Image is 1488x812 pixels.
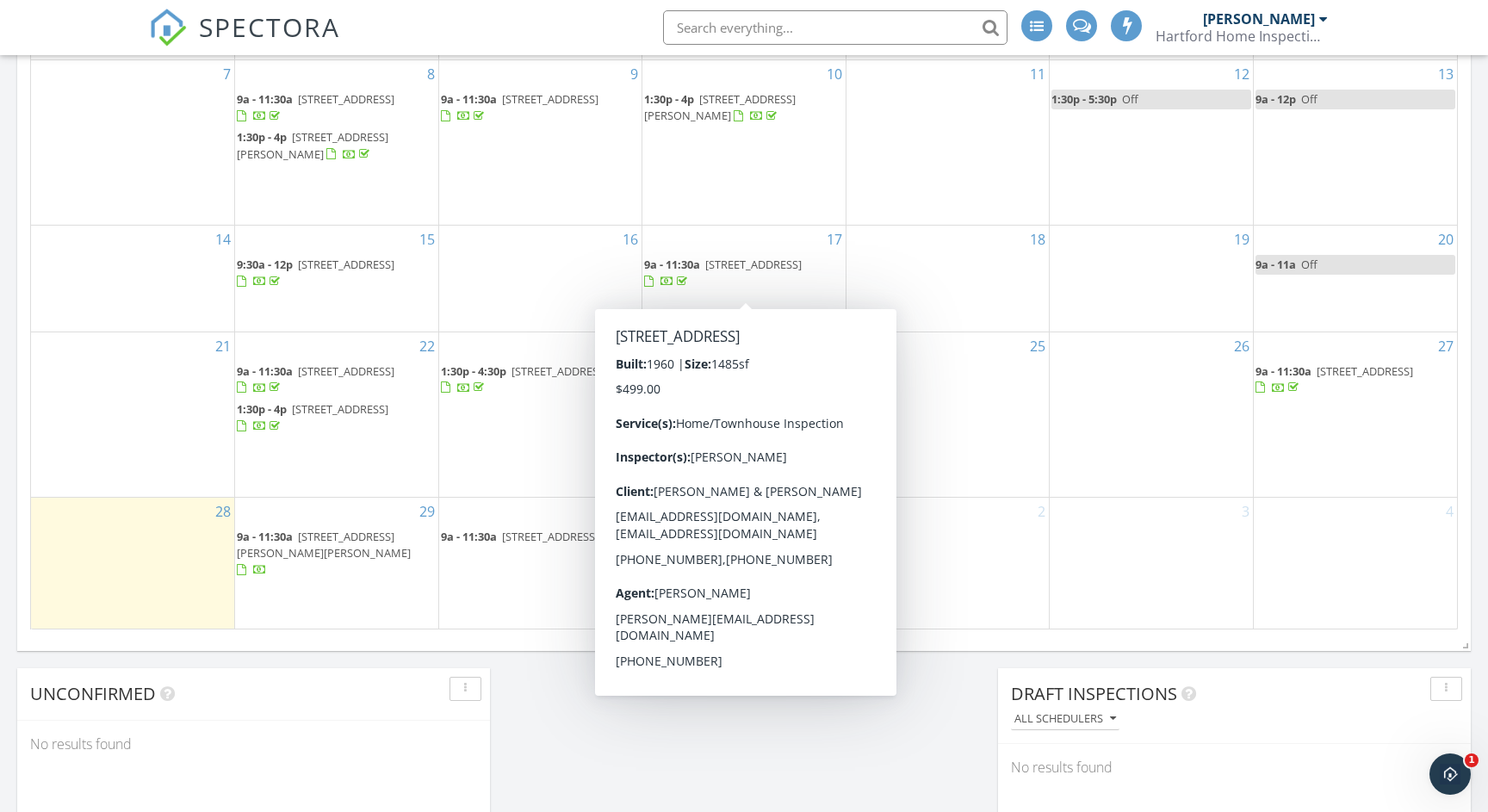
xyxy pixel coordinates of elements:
span: 1:30p - 4p [237,401,287,417]
a: Go to September 26, 2025 [1231,332,1253,360]
a: 9:30a - 12p [STREET_ADDRESS] [237,255,437,292]
a: Go to October 1, 2025 [831,498,846,525]
span: [STREET_ADDRESS][PERSON_NAME] [644,529,802,561]
td: Go to September 30, 2025 [438,497,642,629]
td: Go to September 9, 2025 [438,60,642,226]
a: 1:30p - 4p [STREET_ADDRESS][PERSON_NAME] [237,129,388,161]
td: Go to October 1, 2025 [642,497,846,629]
td: Go to September 22, 2025 [235,332,439,497]
a: 1:30p - 4p [STREET_ADDRESS] [237,400,437,437]
a: Go to September 10, 2025 [823,60,846,88]
a: Go to September 16, 2025 [619,226,642,253]
div: [PERSON_NAME] [1203,10,1315,28]
a: 9a - 11:30a [STREET_ADDRESS] [441,527,641,548]
a: 9a - 11:30a [STREET_ADDRESS][PERSON_NAME] [644,529,802,561]
a: 9a - 11:30a [STREET_ADDRESS] [1255,362,1455,399]
span: 9a - 12p [1255,91,1296,107]
span: 1:30p - 4p [237,129,287,145]
td: Go to September 25, 2025 [846,332,1050,497]
td: Go to October 2, 2025 [846,497,1050,629]
td: Go to September 23, 2025 [438,332,642,497]
td: Go to September 7, 2025 [31,60,235,226]
a: Go to September 15, 2025 [416,226,438,253]
a: 9a - 11:30a [STREET_ADDRESS] [441,91,598,123]
span: 9a - 11:30a [644,529,700,544]
a: 1:30p - 4p [STREET_ADDRESS][PERSON_NAME] [237,127,437,164]
a: 1:30p - 4p [STREET_ADDRESS][PERSON_NAME] [644,90,844,127]
a: Go to September 23, 2025 [619,332,642,360]
td: Go to September 15, 2025 [235,226,439,332]
span: [STREET_ADDRESS] [502,529,598,544]
a: 9a - 11:30a [STREET_ADDRESS] [644,257,802,288]
a: Go to October 2, 2025 [1034,498,1049,525]
td: Go to September 28, 2025 [31,497,235,629]
a: Go to September 9, 2025 [627,60,642,88]
span: 9a - 11:30a [1255,363,1311,379]
span: 9a - 11:30a [237,529,293,544]
span: Unconfirmed [30,682,156,705]
td: Go to September 16, 2025 [438,226,642,332]
span: 1 [1465,753,1479,767]
a: Go to October 3, 2025 [1238,498,1253,525]
a: Go to September 19, 2025 [1231,226,1253,253]
a: 9a - 11:30a [STREET_ADDRESS][PERSON_NAME] [644,527,844,564]
span: 1:30p - 4p [644,91,694,107]
span: SPECTORA [199,9,340,45]
td: Go to September 21, 2025 [31,332,235,497]
a: Go to September 24, 2025 [823,332,846,360]
td: Go to September 13, 2025 [1253,60,1457,226]
div: Hartford Home Inspections [1156,28,1328,45]
a: Go to September 18, 2025 [1026,226,1049,253]
td: Go to September 29, 2025 [235,497,439,629]
span: 1:30p - 5:30p [1051,91,1117,107]
button: All schedulers [1011,708,1119,731]
a: Go to September 30, 2025 [619,498,642,525]
a: 9a - 11:30a [STREET_ADDRESS] [1255,363,1413,395]
td: Go to September 18, 2025 [846,226,1050,332]
td: Go to October 3, 2025 [1050,497,1254,629]
div: All schedulers [1014,713,1116,725]
a: Go to September 20, 2025 [1435,226,1457,253]
a: SPECTORA [149,23,340,59]
a: Go to September 17, 2025 [823,226,846,253]
span: Off [1122,91,1138,107]
span: Off [1301,91,1317,107]
span: [STREET_ADDRESS] [1317,363,1413,379]
span: 9:30a - 12p [237,257,293,272]
span: 9a - 11:30a [441,91,497,107]
span: [STREET_ADDRESS][PERSON_NAME] [644,91,796,123]
span: [STREET_ADDRESS][PERSON_NAME] [237,129,388,161]
span: [STREET_ADDRESS] [502,91,598,107]
span: 9a - 11:30a [441,529,497,544]
a: Go to October 4, 2025 [1442,498,1457,525]
span: Off [1301,257,1317,272]
a: Go to September 12, 2025 [1231,60,1253,88]
a: Go to September 29, 2025 [416,498,438,525]
a: Go to September 27, 2025 [1435,332,1457,360]
a: 9a - 11:30a [STREET_ADDRESS][PERSON_NAME][PERSON_NAME] [237,529,411,577]
span: Draft Inspections [1011,682,1177,705]
a: Go to September 28, 2025 [212,498,234,525]
td: Go to September 11, 2025 [846,60,1050,226]
td: Go to September 10, 2025 [642,60,846,226]
span: [STREET_ADDRESS] [298,363,394,379]
a: 1:30p - 4p [STREET_ADDRESS][PERSON_NAME] [644,91,796,123]
a: Go to September 8, 2025 [424,60,438,88]
a: Go to September 22, 2025 [416,332,438,360]
input: Search everything... [663,10,1008,45]
td: Go to September 12, 2025 [1050,60,1254,226]
a: 1:30p - 4p [STREET_ADDRESS] [237,401,388,433]
td: Go to September 14, 2025 [31,226,235,332]
td: Go to October 4, 2025 [1253,497,1457,629]
td: Go to September 27, 2025 [1253,332,1457,497]
a: 9a - 11:30a [STREET_ADDRESS] [644,255,844,292]
a: Go to September 21, 2025 [212,332,234,360]
span: 9a - 11a [1255,257,1296,272]
a: 1:30p - 4:30p [STREET_ADDRESS] [441,362,641,399]
td: Go to September 8, 2025 [235,60,439,226]
td: Go to September 19, 2025 [1050,226,1254,332]
a: 9a - 11:30a [STREET_ADDRESS][PERSON_NAME][PERSON_NAME] [237,527,437,581]
a: Go to September 13, 2025 [1435,60,1457,88]
td: Go to September 26, 2025 [1050,332,1254,497]
a: 9a - 11:30a [STREET_ADDRESS] [441,90,641,127]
